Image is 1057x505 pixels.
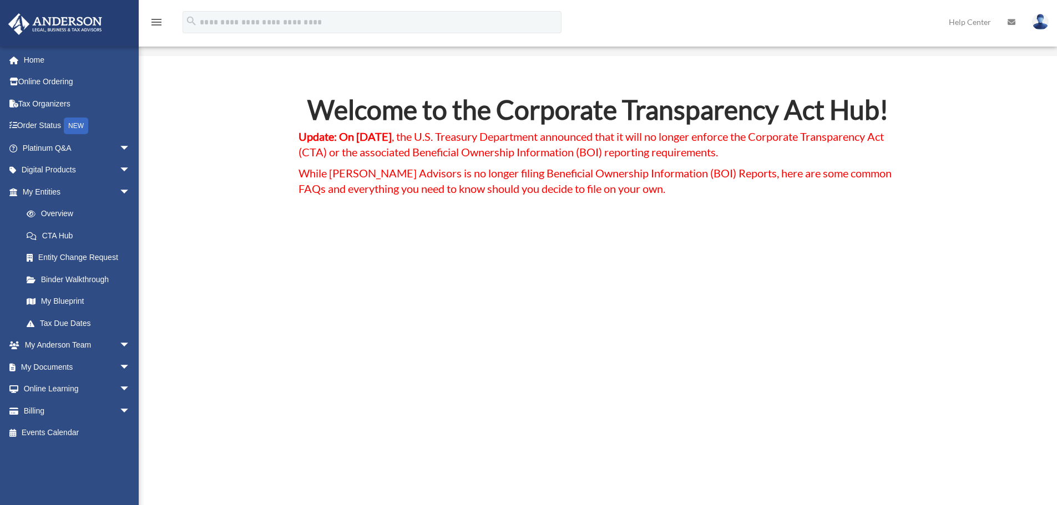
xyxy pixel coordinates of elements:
[8,334,147,356] a: My Anderson Teamarrow_drop_down
[8,422,147,444] a: Events Calendar
[8,378,147,400] a: Online Learningarrow_drop_down
[16,268,147,290] a: Binder Walkthrough
[8,159,147,181] a: Digital Productsarrow_drop_down
[16,247,147,269] a: Entity Change Request
[16,290,147,313] a: My Blueprint
[150,19,163,29] a: menu
[299,166,892,195] span: While [PERSON_NAME] Advisors is no longer filing Beneficial Ownership Information (BOI) Reports, ...
[119,378,141,401] span: arrow_drop_down
[299,130,884,159] span: , the U.S. Treasury Department announced that it will no longer enforce the Corporate Transparenc...
[119,137,141,160] span: arrow_drop_down
[8,181,147,203] a: My Entitiesarrow_drop_down
[16,203,147,225] a: Overview
[16,312,147,334] a: Tax Due Dates
[16,225,141,247] a: CTA Hub
[8,356,147,378] a: My Documentsarrow_drop_down
[119,334,141,357] span: arrow_drop_down
[358,218,838,487] iframe: Corporate Transparency Act Shocker: Treasury Announces Major Updates!
[119,400,141,422] span: arrow_drop_down
[119,159,141,182] span: arrow_drop_down
[1032,14,1049,30] img: User Pic
[150,16,163,29] i: menu
[185,15,198,27] i: search
[5,13,105,35] img: Anderson Advisors Platinum Portal
[119,181,141,203] span: arrow_drop_down
[8,49,147,71] a: Home
[8,137,147,159] a: Platinum Q&Aarrow_drop_down
[299,130,392,143] strong: Update: On [DATE]
[8,93,147,115] a: Tax Organizers
[119,356,141,379] span: arrow_drop_down
[8,115,147,137] a: Order StatusNEW
[299,96,898,129] h2: Welcome to the Corporate Transparency Act Hub!
[64,118,88,134] div: NEW
[8,400,147,422] a: Billingarrow_drop_down
[8,71,147,93] a: Online Ordering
